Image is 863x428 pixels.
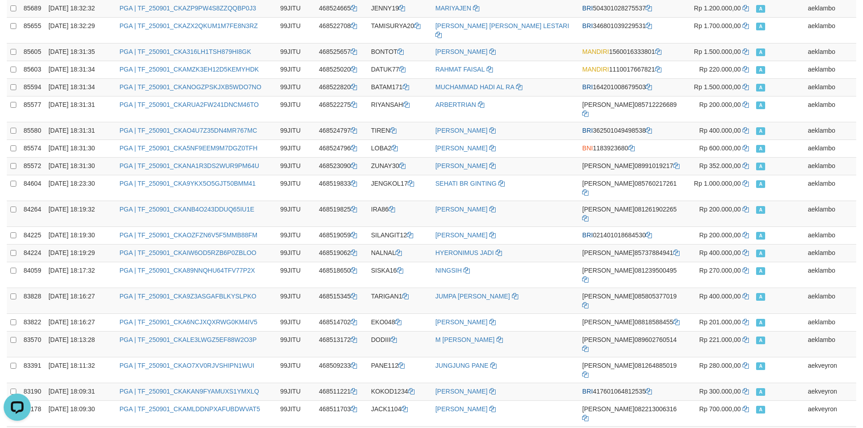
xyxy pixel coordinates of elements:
td: TIREN [367,122,432,139]
td: 83190 [20,383,45,400]
td: 468514702 [315,313,367,331]
a: PGA | TF_250901_CKAZP9PW4S8ZZQQBP0J3 [120,5,256,12]
td: aeklambo [804,139,856,157]
td: [DATE] 18:16:27 [45,288,116,313]
a: [PERSON_NAME] [435,127,487,134]
span: Approved - Marked by aeklambo [756,319,765,327]
a: NINGSIH [435,267,462,274]
a: PGA | TF_250901_CKAKAN9FYAMUXS1YMXLQ [120,388,259,395]
a: RAHMAT FAISAL [435,66,485,73]
td: 85580 [20,122,45,139]
td: 468515345 [315,288,367,313]
td: [DATE] 18:19:32 [45,201,116,226]
td: 85737884941 [579,244,684,262]
td: 468524797 [315,122,367,139]
span: [PERSON_NAME] [582,206,634,213]
span: Approved - Marked by aeklambo [756,206,765,214]
td: 83391 [20,357,45,383]
td: 468511221 [315,383,367,400]
span: Approved - Marked by aekveyron [756,406,765,414]
td: 362501049498538 [579,122,684,139]
td: 99JITU [276,61,315,78]
td: 99JITU [276,17,315,43]
span: Approved - Marked by aeklambo [756,250,765,257]
span: Approved - Marked by aeklambo [756,48,765,56]
a: ARBERTRIAN [435,101,476,108]
td: 468523090 [315,157,367,175]
td: 468522275 [315,96,367,122]
td: DODIII [367,331,432,357]
td: JENGKOL17 [367,175,432,201]
td: [DATE] 18:31:31 [45,122,116,139]
span: Approved - Marked by aeklambo [756,66,765,74]
a: PGA | TF_250901_CKA316LH1TSH879HI8GK [120,48,251,55]
a: PGA | TF_250901_CKAOZFZN6V5F5MMB88FM [120,231,258,239]
td: 99JITU [276,244,315,262]
td: 99JITU [276,288,315,313]
td: 99JITU [276,357,315,383]
span: Rp 1.000.000,00 [694,180,741,187]
td: [DATE] 18:19:30 [45,226,116,244]
a: SEHATI BR GINTING [435,180,497,187]
td: 85574 [20,139,45,157]
a: PGA | TF_250901_CKANB4O243DDUQ65IU1E [120,206,255,213]
span: Rp 200.000,00 [699,206,741,213]
span: Approved - Marked by aeklambo [756,337,765,344]
td: [DATE] 18:09:30 [45,400,116,426]
a: M [PERSON_NAME] [435,336,495,343]
td: 468519062 [315,244,367,262]
span: Rp 300.000,00 [699,388,741,395]
td: 99JITU [276,43,315,61]
td: JACK1104 [367,400,432,426]
td: 85572 [20,157,45,175]
span: Rp 400.000,00 [699,127,741,134]
td: aeklambo [804,331,856,357]
td: DATUK77 [367,61,432,78]
td: 085805377019 [579,288,684,313]
td: 99JITU [276,226,315,244]
span: Rp 700.000,00 [699,405,741,413]
span: Approved - Marked by aeklambo [756,293,765,301]
td: 99JITU [276,201,315,226]
span: [PERSON_NAME] [582,405,634,413]
td: 1183923680 [579,139,684,157]
a: [PERSON_NAME] [435,231,487,239]
td: 085760217261 [579,175,684,201]
a: PGA | TF_250901_CKAZX2QKUM1M7FE8N3RZ [120,22,258,29]
td: 85577 [20,96,45,122]
a: PGA | TF_250901_CKAIW6OD5RZB6P0ZBLOO [120,249,256,256]
td: aeklambo [804,96,856,122]
a: JUMPA [PERSON_NAME] [435,293,510,300]
a: PGA | TF_250901_CKANOGZPSKJXB5WDO7NO [120,83,261,91]
span: Rp 220.000,00 [699,66,741,73]
td: 84264 [20,201,45,226]
td: aeklambo [804,244,856,262]
a: PGA | TF_250901_CKA9Z3ASGAFBLKYSLPKO [120,293,256,300]
a: [PERSON_NAME] [435,48,487,55]
span: Approved - Marked by aeklambo [756,101,765,109]
td: [DATE] 18:17:32 [45,262,116,288]
td: BATAM171 [367,78,432,96]
span: Approved - Marked by aeklambo [756,267,765,275]
a: PGA | TF_250901_CKA9YKX5O5GJT50BMM41 [120,180,256,187]
td: 99JITU [276,313,315,331]
span: BRI [582,83,593,91]
span: Rp 1.500.000,00 [694,83,741,91]
td: 99JITU [276,400,315,426]
a: PGA | TF_250901_CKAO4U7Z35DN4MR767MC [120,127,257,134]
td: 468522708 [315,17,367,43]
a: PGA | TF_250901_CKAMLDDNPXAFUBDWVAT5 [120,405,260,413]
a: JUNGJUNG PANE [435,362,488,369]
span: BRI [582,388,593,395]
span: [PERSON_NAME] [582,362,634,369]
td: 468522820 [315,78,367,96]
td: 164201008679503 [579,78,684,96]
span: BRI [582,22,593,29]
a: [PERSON_NAME] [435,144,487,152]
td: [DATE] 18:32:29 [45,17,116,43]
td: aeklambo [804,262,856,288]
td: 99JITU [276,122,315,139]
span: MANDIRI [582,66,609,73]
a: PGA | TF_250901_CKAMZK3EH12D5KEMYHDK [120,66,259,73]
td: 99JITU [276,157,315,175]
